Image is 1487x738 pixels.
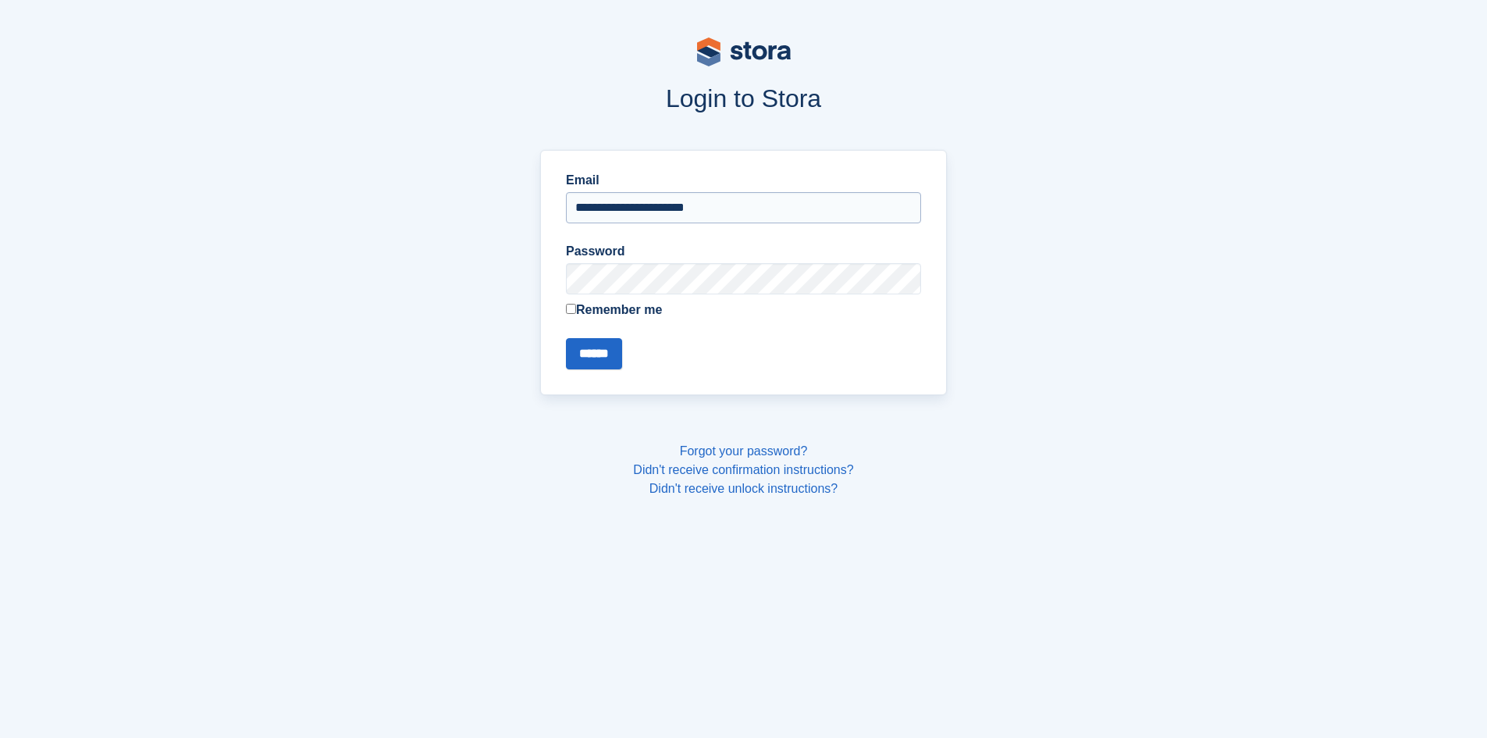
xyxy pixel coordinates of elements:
[566,171,921,190] label: Email
[633,463,853,476] a: Didn't receive confirmation instructions?
[243,84,1245,112] h1: Login to Stora
[566,242,921,261] label: Password
[649,482,838,495] a: Didn't receive unlock instructions?
[566,304,576,314] input: Remember me
[697,37,791,66] img: stora-logo-53a41332b3708ae10de48c4981b4e9114cc0af31d8433b30ea865607fb682f29.svg
[680,444,808,458] a: Forgot your password?
[566,301,921,319] label: Remember me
